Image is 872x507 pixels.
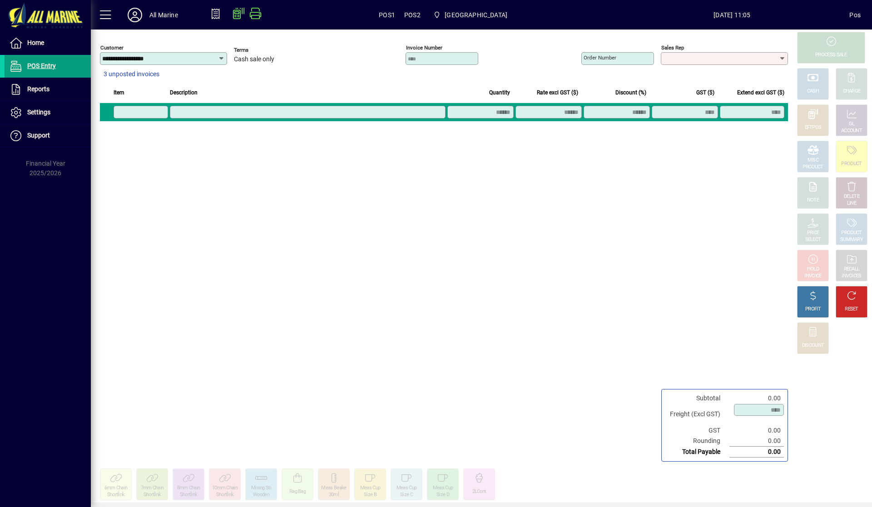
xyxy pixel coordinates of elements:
[807,230,819,236] div: PRICE
[802,342,824,349] div: DISCOUNT
[27,62,56,69] span: POS Entry
[100,66,163,83] button: 3 unposted invoices
[100,44,124,51] mat-label: Customer
[843,88,861,95] div: CHARGE
[665,436,729,447] td: Rounding
[729,436,784,447] td: 0.00
[614,8,849,22] span: [DATE] 11:05
[5,32,91,54] a: Home
[844,266,860,273] div: RECALL
[665,404,729,425] td: Freight (Excl GST)
[104,69,159,79] span: 3 unposted invoices
[234,47,288,53] span: Terms
[840,236,863,243] div: SUMMARY
[615,88,646,98] span: Discount (%)
[665,393,729,404] td: Subtotal
[665,447,729,458] td: Total Payable
[253,492,269,498] div: Wooden
[406,44,442,51] mat-label: Invoice number
[665,425,729,436] td: GST
[321,485,346,492] div: Meas Beake
[27,108,50,116] span: Settings
[234,56,274,63] span: Cash sale only
[729,447,784,458] td: 0.00
[289,488,306,495] div: Rag Bag
[815,52,847,59] div: PROCESS SALE
[847,200,856,207] div: LINE
[329,492,339,498] div: 30ml
[104,485,128,492] div: 6mm Chain
[5,101,91,124] a: Settings
[841,128,862,134] div: ACCOUNT
[212,485,238,492] div: 10mm Chain
[170,88,198,98] span: Description
[844,193,859,200] div: DELETE
[445,8,507,22] span: [GEOGRAPHIC_DATA]
[364,492,377,498] div: Size B
[149,8,178,22] div: All Marine
[5,124,91,147] a: Support
[803,164,823,171] div: PRODUCT
[396,485,416,492] div: Meas Cup
[805,124,822,131] div: EFTPOS
[216,492,234,498] div: Shortlink
[144,492,161,498] div: Shortlink
[400,492,413,498] div: Size C
[27,85,50,93] span: Reports
[436,492,449,498] div: Size D
[360,485,380,492] div: Meas Cup
[27,39,44,46] span: Home
[805,236,821,243] div: SELECT
[433,485,453,492] div: Meas Cup
[845,306,858,313] div: RESET
[472,488,486,495] div: 2LCont
[251,485,271,492] div: Mixing Sti
[5,78,91,101] a: Reports
[537,88,578,98] span: Rate excl GST ($)
[807,266,819,273] div: HOLD
[804,273,821,280] div: INVOICE
[379,8,395,22] span: POS1
[805,306,821,313] div: PROFIT
[808,157,818,164] div: MISC
[661,44,684,51] mat-label: Sales rep
[584,54,616,61] mat-label: Order number
[849,121,855,128] div: GL
[737,88,784,98] span: Extend excl GST ($)
[696,88,714,98] span: GST ($)
[107,492,125,498] div: Shortlink
[842,273,861,280] div: INVOICES
[841,161,862,167] div: PRODUCT
[807,88,819,95] div: CASH
[849,8,861,22] div: Pos
[177,485,200,492] div: 8mm Chain
[807,197,819,204] div: NOTE
[729,425,784,436] td: 0.00
[841,230,862,236] div: PRODUCT
[141,485,164,492] div: 7mm Chain
[120,7,149,23] button: Profile
[180,492,198,498] div: Shortlink
[114,88,124,98] span: Item
[430,7,511,23] span: Port Road
[489,88,510,98] span: Quantity
[729,393,784,404] td: 0.00
[27,132,50,139] span: Support
[404,8,421,22] span: POS2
